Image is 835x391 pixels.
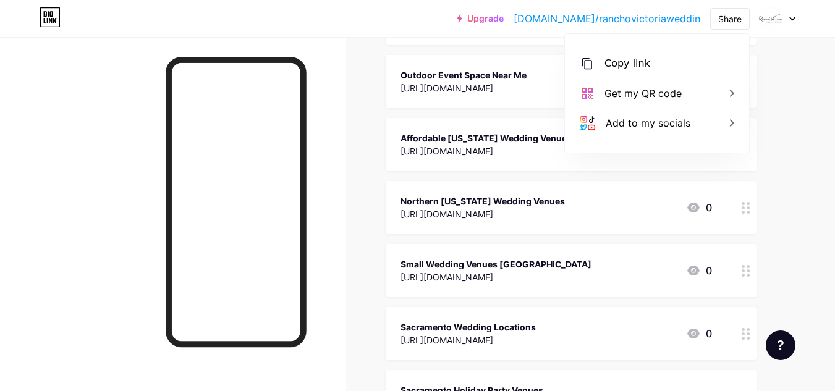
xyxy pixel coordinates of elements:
[401,208,565,221] div: [URL][DOMAIN_NAME]
[401,69,527,82] div: Outdoor Event Space Near Me
[604,56,650,71] div: Copy link
[606,116,690,130] div: Add to my socials
[759,7,782,30] img: ranchovictoriaweddin
[686,263,712,278] div: 0
[604,86,682,101] div: Get my QR code
[514,11,700,26] a: [DOMAIN_NAME]/ranchovictoriaweddin
[401,132,572,145] div: Affordable [US_STATE] Wedding Venues
[686,326,712,341] div: 0
[401,82,527,95] div: [URL][DOMAIN_NAME]
[401,195,565,208] div: Northern [US_STATE] Wedding Venues
[686,200,712,215] div: 0
[401,145,572,158] div: [URL][DOMAIN_NAME]
[718,12,742,25] div: Share
[401,334,536,347] div: [URL][DOMAIN_NAME]
[401,258,591,271] div: Small Wedding Venues [GEOGRAPHIC_DATA]
[401,321,536,334] div: Sacramento Wedding Locations
[457,14,504,23] a: Upgrade
[401,271,591,284] div: [URL][DOMAIN_NAME]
